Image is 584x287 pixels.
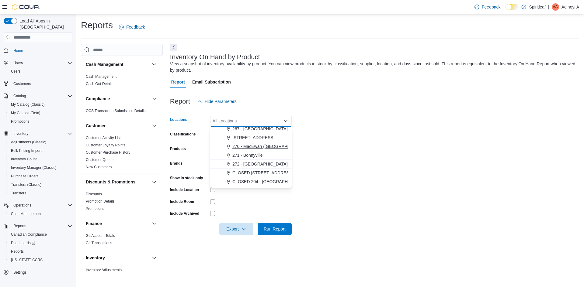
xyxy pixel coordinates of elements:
button: Cash Management [86,61,149,67]
span: Transfers [9,190,72,197]
button: Inventory [86,255,149,261]
a: Promotion Details [86,199,115,203]
button: Settings [1,268,75,277]
span: Catalog [11,92,72,100]
span: Settings [13,270,26,275]
a: Adjustments (Classic) [9,138,49,146]
span: Canadian Compliance [9,231,72,238]
a: Feedback [472,1,503,13]
a: My Catalog (Classic) [9,101,47,108]
a: GL Account Totals [86,234,115,238]
button: Promotions [6,117,75,126]
button: [STREET_ADDRESS] [210,133,292,142]
button: Discounts & Promotions [86,179,149,185]
span: Load All Apps in [GEOGRAPHIC_DATA] [17,18,72,30]
button: Transfers [6,189,75,197]
span: Report [171,76,185,88]
span: Users [11,69,20,74]
h3: Discounts & Promotions [86,179,135,185]
a: Customers [11,80,33,87]
button: Cash Management [6,210,75,218]
span: GL Account Totals [86,233,115,238]
button: My Catalog (Beta) [6,109,75,117]
span: My Catalog (Classic) [11,102,45,107]
span: My Catalog (Beta) [11,111,40,115]
img: Cova [12,4,40,10]
label: Include Location [170,187,199,192]
span: Reports [13,224,26,228]
span: Catalog [13,94,26,98]
button: Customer [86,123,149,129]
span: Washington CCRS [9,256,72,264]
span: Customer Purchase History [86,150,130,155]
button: Adjustments (Classic) [6,138,75,146]
p: Spiritleaf [529,3,546,11]
span: Users [11,59,72,67]
span: CLOSED [STREET_ADDRESS] [232,170,293,176]
a: Dashboards [6,239,75,247]
span: My Catalog (Beta) [9,109,72,117]
label: Products [170,146,186,151]
span: Cash Management [86,74,116,79]
div: Customer [81,134,163,173]
span: Transfers (Classic) [11,182,41,187]
button: Canadian Compliance [6,230,75,239]
p: Adinoyi A [561,3,579,11]
button: Close list of options [283,118,288,123]
span: Home [11,46,72,54]
span: Canadian Compliance [11,232,47,237]
div: Finance [81,232,163,249]
a: Cash Out Details [86,82,113,86]
a: Transfers [9,190,29,197]
input: Dark Mode [506,4,518,10]
span: Customer Queue [86,157,113,162]
a: Promotions [86,207,104,211]
button: Customer [151,122,158,129]
div: Compliance [81,107,163,117]
a: GL Transactions [86,241,112,245]
button: [US_STATE] CCRS [6,256,75,264]
a: Discounts [86,192,102,196]
span: Inventory Adjustments [86,268,122,272]
span: 267 - [GEOGRAPHIC_DATA] [232,126,288,132]
span: CLOSED [STREET_ADDRESS] [232,187,293,193]
span: My Catalog (Classic) [9,101,72,108]
button: Finance [86,220,149,227]
a: Customer Purchase History [86,150,130,155]
h3: Finance [86,220,102,227]
button: CLOSED [STREET_ADDRESS] [210,169,292,177]
button: Catalog [1,92,75,100]
span: Customers [11,80,72,87]
span: Purchase Orders [11,174,39,179]
button: Users [1,59,75,67]
a: OCS Transaction Submission Details [86,109,146,113]
h3: Cash Management [86,61,123,67]
span: [US_STATE] CCRS [11,258,43,262]
span: Email Subscription [192,76,231,88]
a: Users [9,68,23,75]
button: 267 - [GEOGRAPHIC_DATA] [210,125,292,133]
h1: Reports [81,19,113,31]
label: Locations [170,117,187,122]
span: Operations [13,203,31,208]
span: Feedback [126,24,145,30]
span: Export [223,223,250,235]
button: Inventory Manager (Classic) [6,163,75,172]
a: Inventory Count [9,155,39,163]
div: Discounts & Promotions [81,190,163,215]
span: Operations [11,202,72,209]
button: Inventory [151,254,158,261]
span: Promotions [9,118,72,125]
button: Cash Management [151,61,158,68]
span: 271 - Bonnyville [232,152,263,158]
span: Promotions [11,119,30,124]
span: Users [13,60,23,65]
h3: Inventory On Hand by Product [170,53,260,61]
button: 270 - MacEwan ([GEOGRAPHIC_DATA]) [210,142,292,151]
button: Discounts & Promotions [151,178,158,186]
span: Cash Management [11,211,42,216]
button: Users [11,59,25,67]
button: Inventory [1,129,75,138]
